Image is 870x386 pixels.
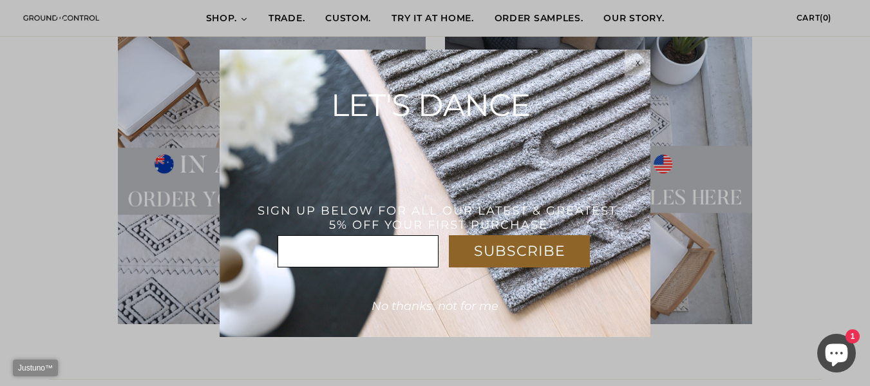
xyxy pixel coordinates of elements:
[331,86,530,124] span: LET'S DANCE
[13,360,58,376] a: Justuno™
[813,334,860,376] inbox-online-store-chat: Shopify online store chat
[372,299,498,313] span: No thanks, not for me
[636,57,640,68] span: x
[258,204,620,232] span: SIGN UP BELOW FOR ALL OUR LATEST & GREATEST. 5% OFF YOUR FIRST PURCHASE
[350,293,521,319] div: No thanks, not for me
[278,235,439,267] input: Email Address
[449,235,590,267] div: SUBSCRIBE
[625,50,650,75] div: x
[474,242,565,260] span: SUBSCRIBE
